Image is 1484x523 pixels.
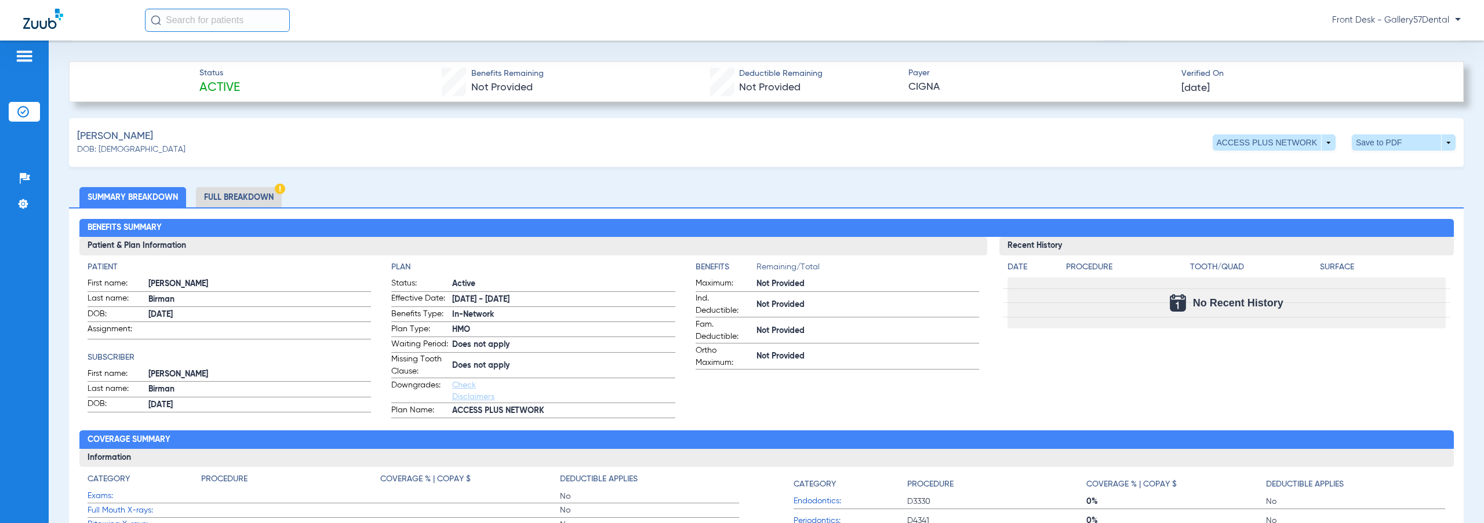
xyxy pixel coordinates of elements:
h4: Procedure [201,473,248,485]
app-breakdown-title: Deductible Applies [1266,473,1446,495]
img: hamburger-icon [15,49,34,63]
input: Search for patients [145,9,290,32]
span: Active [199,80,240,96]
app-breakdown-title: Procedure [1066,261,1186,277]
span: Payer [908,67,1172,79]
app-breakdown-title: Benefits [696,261,756,277]
span: Does not apply [452,339,675,351]
button: ACCESS PLUS NETWORK [1213,134,1336,151]
span: CIGNA [908,80,1172,94]
img: Search Icon [151,15,161,25]
span: [DATE] [1181,81,1210,96]
img: Hazard [275,184,285,194]
span: Ortho Maximum: [696,345,752,369]
span: Verified On [1181,68,1445,80]
span: Missing Tooth Clause: [391,353,448,378]
span: Remaining/Total [756,261,980,277]
img: Zuub Logo [23,9,63,29]
iframe: Chat Widget [1426,467,1484,523]
span: D3330 [907,496,1087,507]
h2: Benefits Summary [79,219,1454,237]
span: Front Desk - Gallery57Dental [1332,14,1461,26]
span: Fam. Deductible: [696,319,752,343]
span: In-Network [452,309,675,321]
span: Not Provided [756,350,980,363]
h4: Deductible Applies [560,473,638,485]
span: Exams: [88,490,201,502]
span: DOB: [DEMOGRAPHIC_DATA] [77,144,185,156]
span: Assignment: [88,323,144,339]
h4: Surface [1320,261,1446,273]
span: First name: [88,277,144,291]
h3: Information [79,449,1454,467]
span: [PERSON_NAME] [77,129,153,144]
li: Full Breakdown [196,187,282,207]
app-breakdown-title: Coverage % | Copay $ [1086,473,1266,495]
a: Check Disclaimers [452,381,494,401]
span: Last name: [88,383,144,397]
span: No [1266,496,1446,507]
h4: Benefits [696,261,756,273]
span: DOB: [88,308,144,322]
span: DOB: [88,398,144,412]
span: Effective Date: [391,292,448,306]
span: [DATE] [148,399,372,411]
span: No Recent History [1193,297,1283,309]
h4: Coverage % | Copay $ [380,473,471,485]
h3: Recent History [999,237,1453,255]
span: Ind. Deductible: [696,292,752,317]
span: Benefits Type: [391,308,448,322]
span: Deductible Remaining [739,68,823,80]
span: Last name: [88,292,144,306]
span: 0% [1086,496,1266,507]
span: ACCESS PLUS NETWORK [452,405,675,417]
button: Save to PDF [1352,134,1456,151]
h4: Category [88,473,130,485]
app-breakdown-title: Deductible Applies [560,473,740,489]
h4: Date [1007,261,1056,273]
span: Not Provided [756,299,980,311]
span: Not Provided [471,82,533,93]
span: No [560,491,740,502]
h4: Category [794,478,836,491]
span: Status: [391,277,448,291]
h4: Coverage % | Copay $ [1086,478,1177,491]
span: First name: [88,368,144,382]
span: Maximum: [696,277,752,291]
span: Full Mouth X-rays: [88,504,201,517]
h4: Plan [391,261,675,273]
h4: Procedure [1066,261,1186,273]
h4: Patient [88,261,372,273]
span: No [560,504,740,516]
app-breakdown-title: Category [88,473,201,489]
span: Downgrades: [391,379,448,403]
span: Not Provided [756,278,980,290]
span: Not Provided [739,82,801,93]
app-breakdown-title: Date [1007,261,1056,277]
span: Status [199,67,240,79]
app-breakdown-title: Surface [1320,261,1446,277]
app-breakdown-title: Procedure [907,473,1087,495]
span: Active [452,278,675,290]
app-breakdown-title: Tooth/Quad [1190,261,1316,277]
span: Birman [148,383,372,396]
h4: Subscriber [88,352,372,364]
h3: Patient & Plan Information [79,237,988,255]
img: Calendar [1170,294,1186,312]
app-breakdown-title: Procedure [201,473,381,489]
span: Plan Name: [391,404,448,418]
span: Waiting Period: [391,338,448,352]
h2: Coverage Summary [79,430,1454,449]
span: Does not apply [452,360,675,372]
span: Endodontics: [794,495,907,507]
span: [DATE] [148,309,372,321]
h4: Tooth/Quad [1190,261,1316,273]
span: Plan Type: [391,323,448,337]
span: [PERSON_NAME] [148,368,372,381]
span: Benefits Remaining [471,68,544,80]
li: Summary Breakdown [79,187,186,207]
app-breakdown-title: Coverage % | Copay $ [380,473,560,489]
